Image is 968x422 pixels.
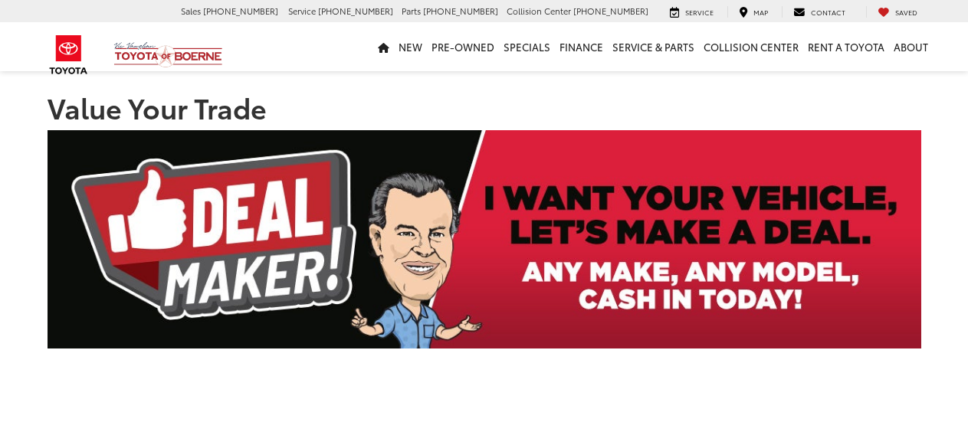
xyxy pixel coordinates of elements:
[181,5,201,17] span: Sales
[753,7,768,17] span: Map
[288,5,316,17] span: Service
[573,5,648,17] span: [PHONE_NUMBER]
[48,130,921,348] img: DealMaker
[507,5,571,17] span: Collision Center
[113,41,223,68] img: Vic Vaughan Toyota of Boerne
[48,92,921,123] h1: Value Your Trade
[685,7,714,17] span: Service
[658,6,725,18] a: Service
[499,22,555,71] a: Specials
[608,22,699,71] a: Service & Parts: Opens in a new tab
[866,6,929,18] a: My Saved Vehicles
[423,5,498,17] span: [PHONE_NUMBER]
[40,30,97,80] img: Toyota
[394,22,427,71] a: New
[402,5,421,17] span: Parts
[727,6,779,18] a: Map
[373,22,394,71] a: Home
[803,22,889,71] a: Rent a Toyota
[811,7,845,17] span: Contact
[203,5,278,17] span: [PHONE_NUMBER]
[555,22,608,71] a: Finance
[427,22,499,71] a: Pre-Owned
[782,6,857,18] a: Contact
[889,22,933,71] a: About
[699,22,803,71] a: Collision Center
[895,7,917,17] span: Saved
[318,5,393,17] span: [PHONE_NUMBER]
